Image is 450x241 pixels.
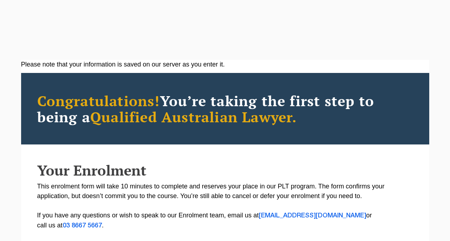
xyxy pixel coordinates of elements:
[37,162,413,178] h2: Your Enrolment
[21,60,429,69] div: Please note that your information is saved on our server as you enter it.
[259,213,366,218] a: [EMAIL_ADDRESS][DOMAIN_NAME]
[37,91,160,110] span: Congratulations!
[37,93,413,125] h2: You’re taking the first step to being a
[63,223,102,228] a: 03 8667 5667
[90,107,297,126] span: Qualified Australian Lawyer.
[37,182,413,231] p: This enrolment form will take 10 minutes to complete and reserves your place in our PLT program. ...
